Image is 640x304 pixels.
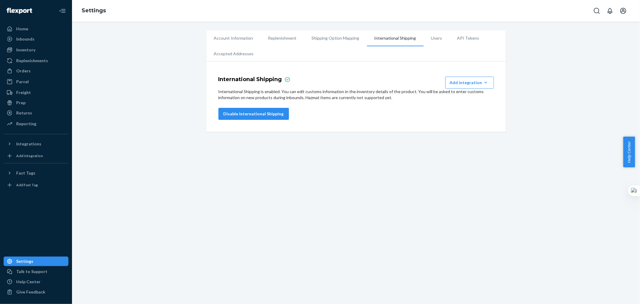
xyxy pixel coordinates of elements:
div: Inventory [16,47,35,53]
div: Home [16,26,28,32]
a: Returns [4,108,68,118]
button: Open account menu [617,5,629,17]
a: Add Integration [4,151,68,161]
a: Inbounds [4,34,68,44]
h4: International Shipping [218,77,282,86]
a: Orders [4,66,68,76]
a: Add Fast Tag [4,180,68,190]
div: Add Fast Tag [16,182,38,187]
button: Give Feedback [4,287,68,297]
a: Help Center [4,277,68,287]
ol: breadcrumbs [77,2,111,20]
div: Freight [16,90,31,96]
div: Inbounds [16,36,35,42]
li: API Tokens [450,31,487,46]
button: Open notifications [604,5,616,17]
a: Settings [4,257,68,266]
button: Add integration [445,77,494,89]
li: Shipping Option Mapping [304,31,367,46]
button: Integrations [4,139,68,149]
button: Fast Tags [4,168,68,178]
div: Returns [16,110,32,116]
a: Home [4,24,68,34]
a: Parcel [4,77,68,87]
a: Freight [4,88,68,97]
div: Orders [16,68,31,74]
div: Add integration [450,80,489,86]
button: Disable International Shipping [218,108,289,120]
div: Integrations [16,141,41,147]
div: Replenishments [16,58,48,64]
div: Help Center [16,279,41,285]
a: Prep [4,98,68,108]
div: Add Integration [16,153,43,158]
div: Prep [16,100,26,106]
div: Reporting [16,121,36,127]
li: Account Information [206,31,261,46]
img: Flexport logo [7,8,32,14]
li: Users [424,31,450,46]
button: Close Navigation [56,5,68,17]
button: Help Center [623,137,635,167]
a: Replenishments [4,56,68,65]
p: International Shipping is enabled. You can edit customs information in the inventory details of t... [218,89,494,101]
div: Settings [16,258,33,264]
div: Talk to Support [16,269,47,275]
li: Accepted Addresses [206,46,261,61]
a: Talk to Support [4,267,68,276]
div: Fast Tags [16,170,35,176]
a: Settings [82,7,106,14]
a: Inventory [4,45,68,55]
div: Parcel [16,79,29,85]
a: Reporting [4,119,68,129]
li: International Shipping [367,31,424,46]
button: Open Search Box [591,5,603,17]
li: Replenishment [261,31,304,46]
div: Give Feedback [16,289,45,295]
